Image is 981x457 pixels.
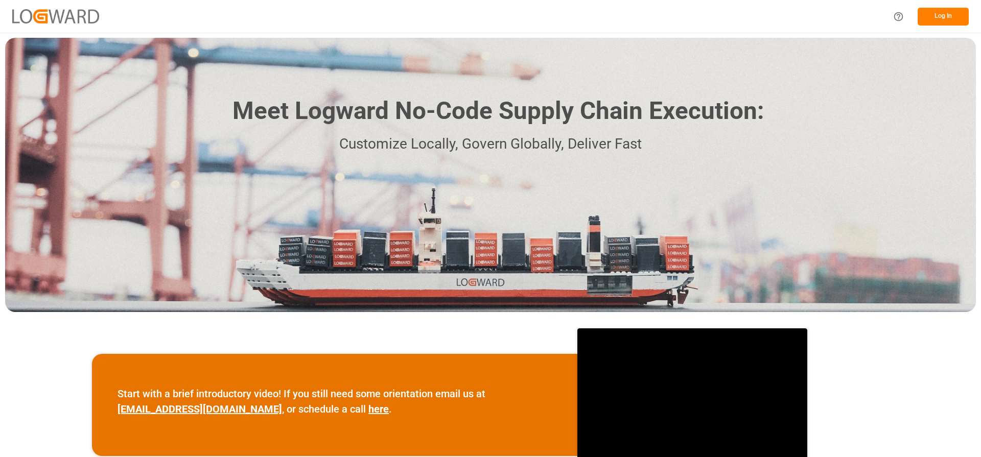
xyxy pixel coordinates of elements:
[887,5,910,28] button: Help Center
[368,403,389,415] a: here
[118,403,282,415] a: [EMAIL_ADDRESS][DOMAIN_NAME]
[12,9,99,23] img: Logward_new_orange.png
[217,133,764,156] p: Customize Locally, Govern Globally, Deliver Fast
[918,8,969,26] button: Log In
[118,386,552,417] p: Start with a brief introductory video! If you still need some orientation email us at , or schedu...
[232,93,764,129] h1: Meet Logward No-Code Supply Chain Execution:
